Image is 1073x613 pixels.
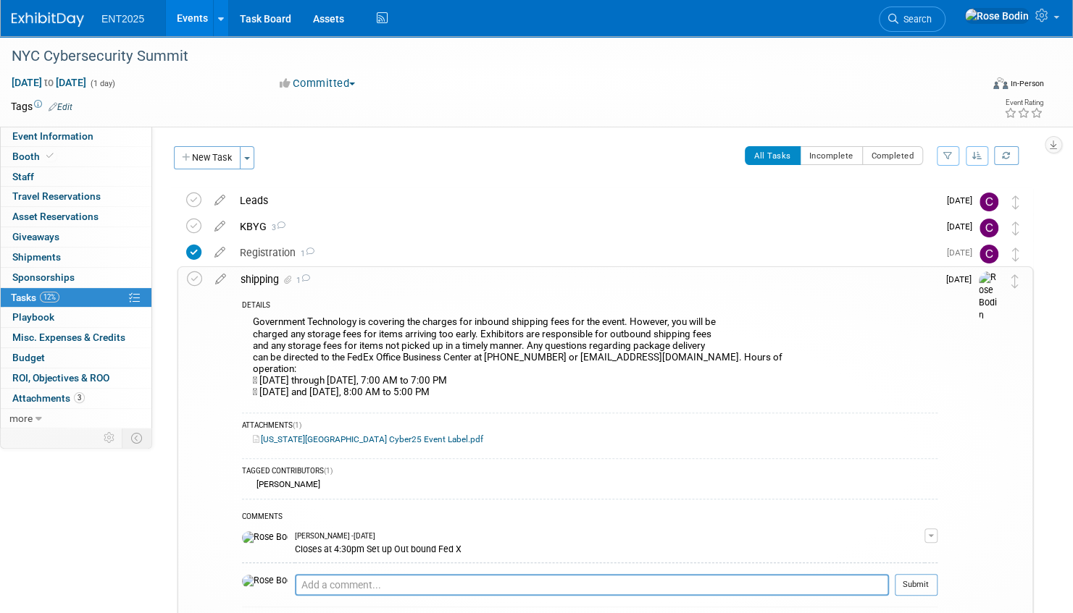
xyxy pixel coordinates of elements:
[1,207,151,227] a: Asset Reservations
[12,151,57,162] span: Booth
[242,531,288,544] img: Rose Bodin
[242,300,938,313] div: DETAILS
[1010,78,1044,89] div: In-Person
[1,368,151,388] a: ROI, Objectives & ROO
[980,245,998,263] img: Colleen Mueller
[122,428,152,447] td: Toggle Event Tabs
[9,413,33,424] span: more
[40,292,59,303] span: 12%
[233,188,938,213] div: Leads
[12,352,45,363] span: Budget
[294,276,310,285] span: 1
[979,271,1001,323] img: Rose Bodin
[207,220,233,233] a: edit
[993,77,1008,89] img: Format-Inperson.png
[324,467,333,475] span: (1)
[42,77,56,88] span: to
[12,271,75,283] span: Sponsorships
[1,288,151,308] a: Tasks12%
[295,531,375,541] span: [PERSON_NAME] - [DATE]
[207,194,233,207] a: edit
[242,466,938,478] div: TAGGED CONTRIBUTORS
[12,311,54,323] span: Playbook
[49,102,72,112] a: Edit
[233,240,938,265] div: Registration
[242,575,288,588] img: Rose Bodin
[1012,221,1019,235] i: Move task
[1,167,151,187] a: Staff
[74,392,85,403] span: 3
[11,76,87,89] span: [DATE] [DATE]
[964,8,1030,24] img: Rose Bodin
[1004,99,1043,106] div: Event Rating
[233,214,938,239] div: KBYG
[879,7,945,32] a: Search
[12,171,34,182] span: Staff
[12,251,61,263] span: Shipments
[293,421,301,429] span: (1)
[1,389,151,408] a: Attachments3
[89,79,115,88] span: (1 day)
[980,219,998,237] img: Colleen Mueller
[12,12,84,27] img: ExhibitDay
[1,409,151,428] a: more
[1011,274,1019,288] i: Move task
[895,574,938,596] button: Submit
[253,479,320,489] div: [PERSON_NAME]
[233,267,938,292] div: shipping
[1,227,151,247] a: Giveaways
[242,313,938,405] div: Government Technology is covering the charges for inbound shipping fees for the event. However, y...
[11,99,72,114] td: Tags
[242,420,938,433] div: ATTACHMENTS
[1012,248,1019,261] i: Move task
[207,246,233,259] a: edit
[174,146,241,169] button: New Task
[1,328,151,347] a: Misc. Expenses & Credits
[12,231,59,242] span: Giveaways
[208,273,233,286] a: edit
[947,221,980,232] span: [DATE]
[12,130,93,142] span: Event Information
[1,187,151,206] a: Travel Reservations
[12,211,99,222] span: Asset Reservations
[1012,195,1019,209] i: Move task
[97,428,122,447] td: Personalize Event Tab Strip
[980,193,998,211] img: Colleen Mueller
[101,13,144,25] span: ENT2025
[745,146,801,165] button: All Tasks
[253,434,483,444] a: [US_STATE][GEOGRAPHIC_DATA] Cyber25 Event Label.pdf
[1,248,151,267] a: Shipments
[12,190,101,202] span: Travel Reservations
[46,152,54,160] i: Booth reservation complete
[800,146,863,165] button: Incomplete
[12,392,85,404] span: Attachments
[994,146,1019,165] a: Refresh
[1,127,151,146] a: Event Information
[890,75,1044,97] div: Event Format
[947,248,980,258] span: [DATE]
[946,274,979,284] span: [DATE]
[275,76,361,91] button: Committed
[1,348,151,368] a: Budget
[1,308,151,327] a: Playbook
[1,268,151,287] a: Sponsorships
[898,14,932,25] span: Search
[11,292,59,303] span: Tasks
[242,510,938,525] div: COMMENTS
[7,43,956,69] div: NYC Cybersecurity Summit
[296,249,314,258] span: 1
[12,331,125,343] span: Misc. Expenses & Credits
[862,146,924,165] button: Completed
[295,541,924,555] div: Closes at 4:30pm Set up Out bound Fed X
[1,147,151,166] a: Booth
[267,223,285,232] span: 3
[947,195,980,206] span: [DATE]
[12,372,109,384] span: ROI, Objectives & ROO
